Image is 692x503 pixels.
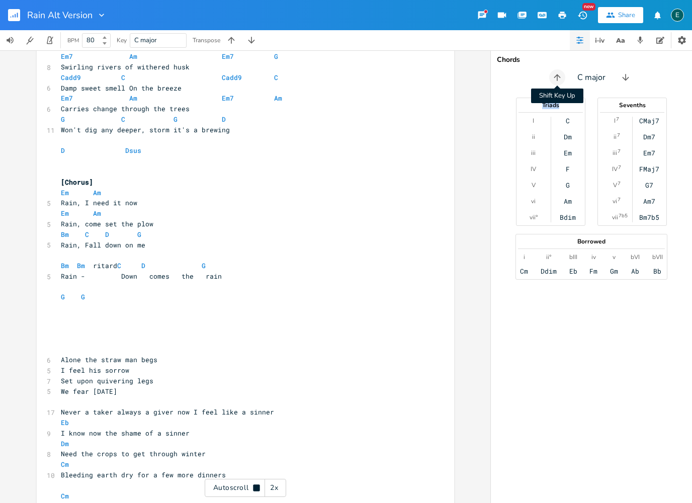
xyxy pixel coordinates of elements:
[645,181,653,189] div: G7
[520,267,528,275] div: Cm
[222,94,234,103] span: Em7
[618,196,621,204] sup: 7
[618,163,621,172] sup: 7
[643,197,655,205] div: Am7
[61,292,65,301] span: G
[614,117,616,125] div: I
[205,479,286,497] div: Autoscroll
[274,52,278,61] span: G
[516,102,585,108] div: Triads
[141,261,145,270] span: D
[134,36,157,45] span: C major
[61,83,182,93] span: Damp sweet smell On the breeze
[265,479,283,497] div: 2x
[582,3,595,11] div: New
[497,56,686,63] div: Chords
[222,73,242,82] span: Cadd9
[174,115,178,124] span: G
[612,213,618,221] div: vii
[532,133,535,141] div: ii
[589,267,597,275] div: Fm
[643,149,655,157] div: Em7
[93,188,101,197] span: Am
[619,212,628,220] sup: 7b5
[610,267,618,275] div: Gm
[61,125,230,134] span: Won't dig any deeper, storm it's a brewing
[566,181,570,189] div: G
[653,267,661,275] div: Bb
[202,261,206,270] span: G
[61,104,190,113] span: Carries change through the trees
[631,267,639,275] div: Ab
[533,117,534,125] div: I
[564,133,572,141] div: Dm
[566,117,570,125] div: C
[61,355,157,364] span: Alone the straw man begs
[61,418,69,427] span: Eb
[643,133,655,141] div: Dm7
[61,52,73,61] span: Em7
[77,261,85,270] span: Bm
[61,439,69,448] span: Dm
[222,52,234,61] span: Em7
[613,149,617,157] div: iii
[105,230,109,239] span: D
[616,115,619,123] sup: 7
[274,94,282,103] span: Am
[572,6,592,24] button: New
[516,238,667,244] div: Borrowed
[569,267,577,275] div: Eb
[541,267,557,275] div: Ddim
[577,72,605,83] span: C major
[61,449,206,458] span: Need the crops to get through winter
[27,11,93,20] span: Rain Alt Version
[564,149,572,157] div: Em
[631,253,640,261] div: bVI
[61,366,129,375] span: I feel his sorrow
[652,253,663,261] div: bVII
[61,188,69,197] span: Em
[67,38,79,43] div: BPM
[61,376,153,385] span: Set upon quivering legs
[61,470,226,479] span: Bleeding earth dry for a few more dinners
[121,115,125,124] span: C
[222,115,226,124] span: D
[618,147,621,155] sup: 7
[530,213,538,221] div: vii°
[117,261,121,270] span: C
[61,240,145,249] span: Rain, Fall down on me
[566,165,570,173] div: F
[61,387,117,396] span: We fear [DATE]
[613,253,616,261] div: v
[61,62,190,71] span: Swirling rivers of withered husk
[274,73,278,82] span: C
[524,253,525,261] div: i
[531,165,536,173] div: IV
[81,292,85,301] span: G
[612,165,618,173] div: IV
[639,117,659,125] div: CMaj7
[85,230,89,239] span: C
[639,213,659,221] div: Bm7b5
[569,253,577,261] div: bIII
[61,115,65,124] span: G
[193,37,220,43] div: Transpose
[531,149,536,157] div: iii
[598,7,643,23] button: Share
[613,181,617,189] div: V
[546,253,551,261] div: ii°
[61,209,69,218] span: Em
[549,69,565,86] button: Shift Key Up
[61,178,93,187] span: [Chorus]
[617,131,620,139] sup: 7
[618,180,621,188] sup: 7
[591,253,596,261] div: iv
[61,261,69,270] span: Bm
[614,133,617,141] div: ii
[532,181,536,189] div: V
[61,491,69,500] span: Cm
[564,197,572,205] div: Am
[671,9,684,22] div: easlakson
[618,11,635,20] div: Share
[560,213,576,221] div: Bdim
